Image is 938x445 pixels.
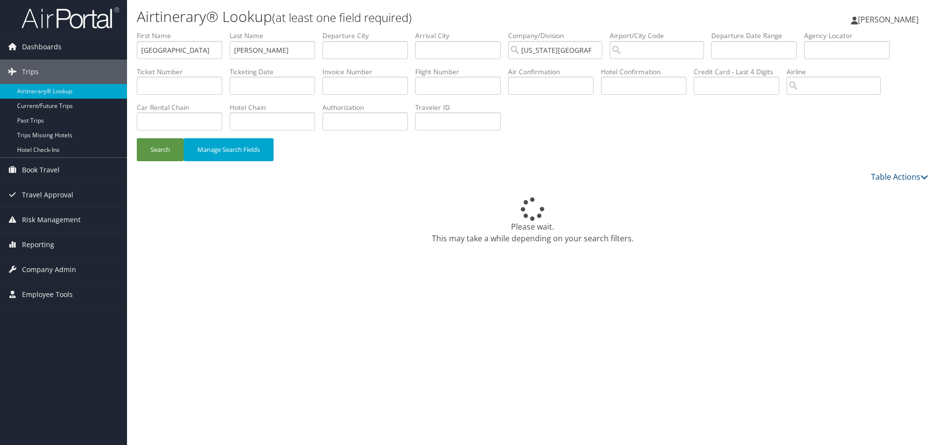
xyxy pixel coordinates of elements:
label: Invoice Number [322,67,415,77]
span: Risk Management [22,208,81,232]
label: Car Rental Chain [137,103,230,112]
span: Book Travel [22,158,60,182]
label: Air Confirmation [508,67,601,77]
span: Employee Tools [22,282,73,307]
label: Traveler ID [415,103,508,112]
small: (at least one field required) [272,9,412,25]
label: First Name [137,31,230,41]
label: Departure Date Range [711,31,804,41]
label: Last Name [230,31,322,41]
label: Airport/City Code [610,31,711,41]
label: Flight Number [415,67,508,77]
button: Manage Search Fields [184,138,274,161]
a: Table Actions [871,171,928,182]
span: Dashboards [22,35,62,59]
label: Airline [787,67,888,77]
span: [PERSON_NAME] [858,14,918,25]
span: Trips [22,60,39,84]
label: Agency Locator [804,31,897,41]
label: Arrival City [415,31,508,41]
label: Hotel Confirmation [601,67,694,77]
span: Company Admin [22,257,76,282]
label: Ticketing Date [230,67,322,77]
label: Credit Card - Last 4 Digits [694,67,787,77]
span: Reporting [22,233,54,257]
label: Company/Division [508,31,610,41]
span: Travel Approval [22,183,73,207]
a: [PERSON_NAME] [851,5,928,34]
label: Authorization [322,103,415,112]
label: Ticket Number [137,67,230,77]
label: Departure City [322,31,415,41]
button: Search [137,138,184,161]
div: Please wait. This may take a while depending on your search filters. [137,197,928,244]
label: Hotel Chain [230,103,322,112]
img: airportal-logo.png [21,6,119,29]
h1: Airtinerary® Lookup [137,6,664,27]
